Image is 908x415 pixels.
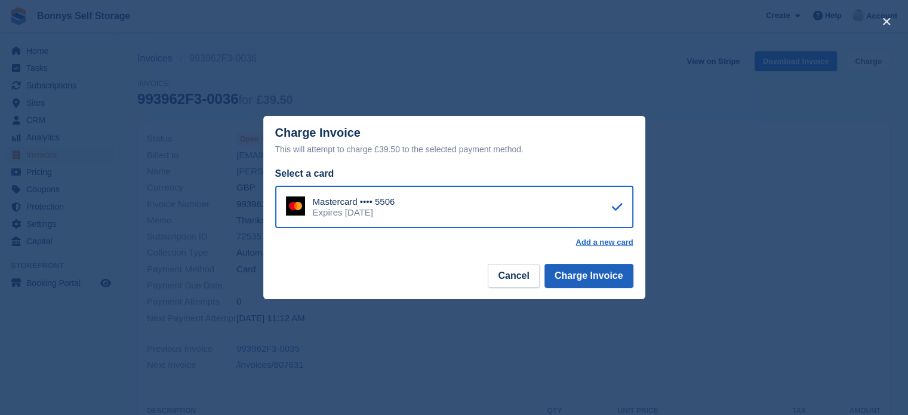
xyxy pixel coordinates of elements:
[275,142,633,156] div: This will attempt to charge £39.50 to the selected payment method.
[313,207,395,218] div: Expires [DATE]
[877,12,896,31] button: close
[313,196,395,207] div: Mastercard •••• 5506
[575,238,633,247] a: Add a new card
[488,264,539,288] button: Cancel
[544,264,633,288] button: Charge Invoice
[286,196,305,216] img: Mastercard Logo
[275,167,633,181] div: Select a card
[275,126,633,156] div: Charge Invoice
